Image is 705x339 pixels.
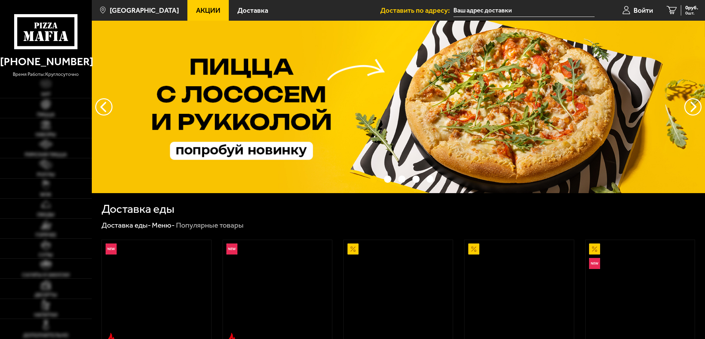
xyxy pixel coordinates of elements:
span: Наборы [36,132,56,137]
span: Напитки [34,312,57,318]
span: Горячее [36,232,56,238]
span: WOK [40,192,51,197]
button: следующий [95,98,112,116]
button: точки переключения [412,176,419,182]
a: Меню- [152,221,175,229]
img: Акционный [589,243,600,255]
span: [GEOGRAPHIC_DATA] [110,7,179,14]
button: точки переключения [427,176,433,182]
span: Хит [41,92,51,97]
span: Салаты и закуски [22,272,69,278]
a: Доставка еды- [101,221,151,229]
img: Новинка [589,258,600,269]
span: Доставить по адресу: [380,7,453,14]
span: 0 шт. [685,11,698,16]
input: Ваш адрес доставки [453,4,595,17]
span: Доставка [237,7,268,14]
button: точки переключения [370,176,377,182]
span: Пицца [37,112,55,117]
span: 0 руб. [685,5,698,10]
button: точки переключения [384,176,391,182]
span: Десерты [35,292,57,298]
img: Акционный [347,243,359,255]
span: Дополнительно [23,333,68,338]
div: Популярные товары [176,220,244,230]
h1: Доставка еды [101,203,174,215]
img: Акционный [468,243,479,255]
button: предыдущий [684,98,702,116]
span: Римская пицца [25,152,67,157]
span: Супы [39,252,53,258]
span: Акции [196,7,221,14]
img: Новинка [226,243,237,255]
button: точки переключения [398,176,405,182]
img: Новинка [106,243,117,255]
span: Войти [634,7,653,14]
span: Обеды [37,212,55,217]
span: Роллы [37,172,55,177]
